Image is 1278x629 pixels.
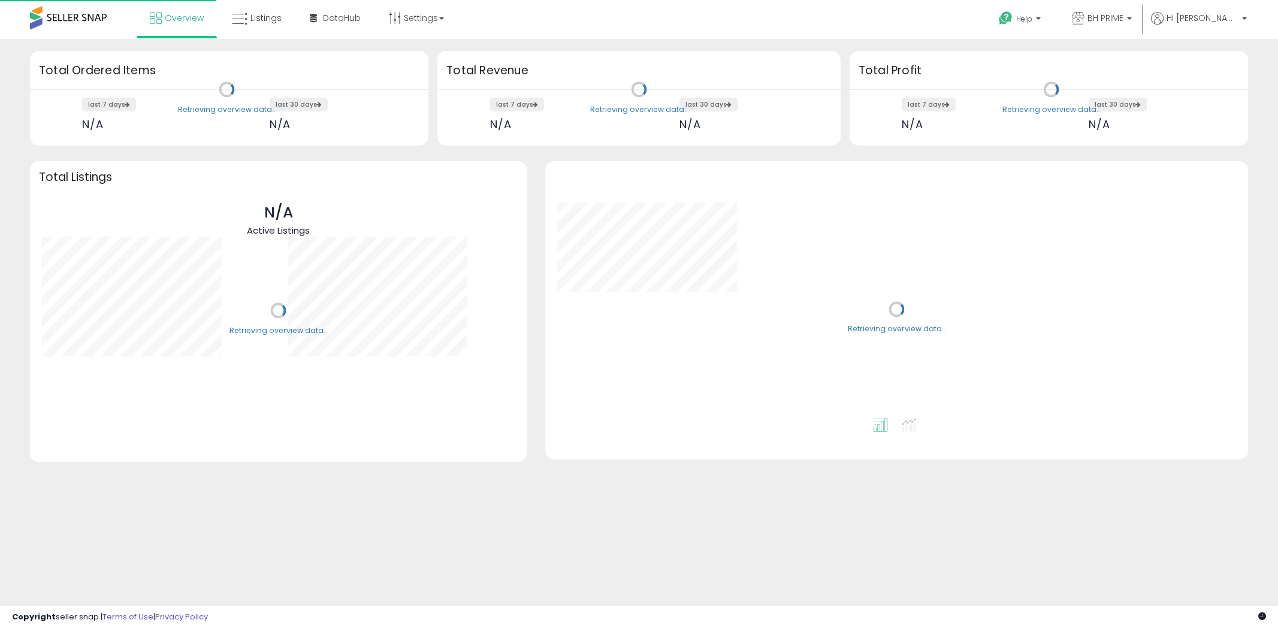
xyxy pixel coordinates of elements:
[989,2,1053,39] a: Help
[165,12,204,24] span: Overview
[848,324,945,335] div: Retrieving overview data..
[1016,14,1032,24] span: Help
[250,12,282,24] span: Listings
[229,325,327,336] div: Retrieving overview data..
[178,104,276,115] div: Retrieving overview data..
[998,11,1013,26] i: Get Help
[1151,12,1247,39] a: Hi [PERSON_NAME]
[1002,104,1100,115] div: Retrieving overview data..
[323,12,361,24] span: DataHub
[1167,12,1238,24] span: Hi [PERSON_NAME]
[590,104,688,115] div: Retrieving overview data..
[1087,12,1123,24] span: BH PRIME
